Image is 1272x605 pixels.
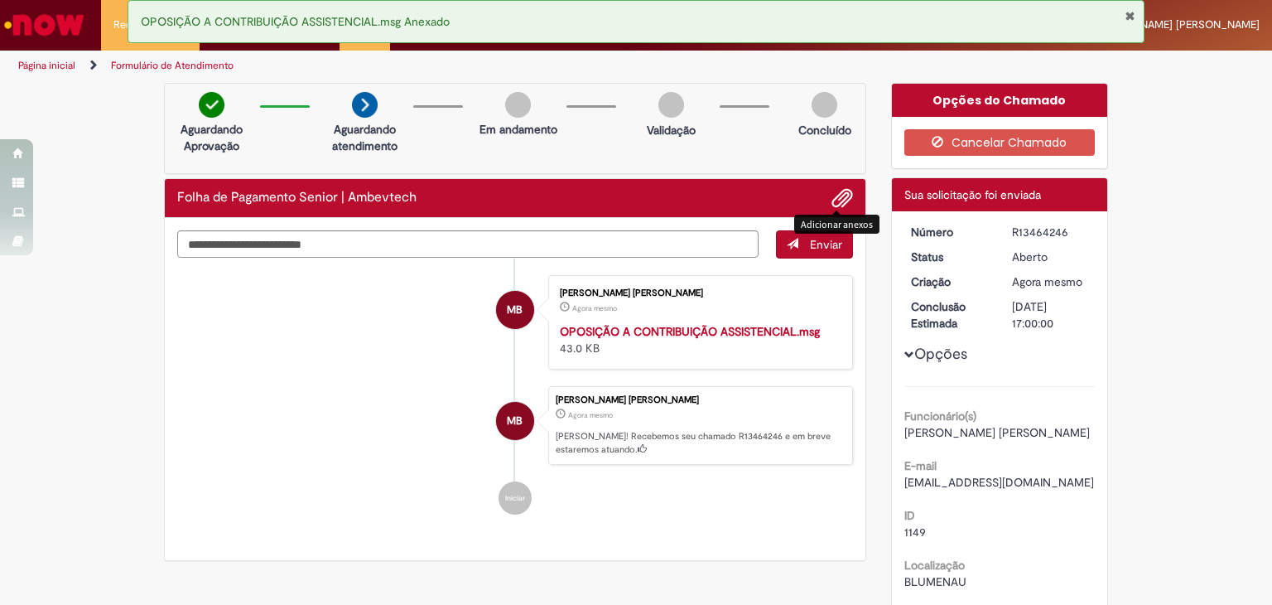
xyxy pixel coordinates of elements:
[556,395,844,405] div: [PERSON_NAME] [PERSON_NAME]
[572,303,617,313] span: Agora mesmo
[810,237,842,252] span: Enviar
[904,187,1041,202] span: Sua solicitação foi enviada
[18,59,75,72] a: Página inicial
[141,14,450,29] span: OPOSIÇÃO A CONTRIBUIÇÃO ASSISTENCIAL.msg Anexado
[325,121,405,154] p: Aguardando atendimento
[507,290,523,330] span: MB
[831,187,853,209] button: Adicionar anexos
[177,230,759,259] textarea: Digite sua mensagem aqui...
[904,574,966,589] span: BLUMENAU
[892,84,1108,117] div: Opções do Chamado
[899,298,1000,332] dt: Conclusão Estimada
[904,129,1096,156] button: Cancelar Chamado
[572,303,617,313] time: 29/08/2025 21:59:16
[507,401,523,441] span: MB
[177,259,853,532] ul: Histórico de tíquete
[1012,273,1089,290] div: 29/08/2025 21:58:43
[904,458,937,473] b: E-mail
[798,122,851,138] p: Concluído
[1012,224,1089,240] div: R13464246
[1012,274,1082,289] time: 29/08/2025 21:58:43
[658,92,684,118] img: img-circle-grey.png
[568,410,613,420] time: 29/08/2025 21:58:43
[505,92,531,118] img: img-circle-grey.png
[568,410,613,420] span: Agora mesmo
[904,409,976,423] b: Funcionário(s)
[496,402,534,440] div: Matheus Roberto Baumgarten
[352,92,378,118] img: arrow-next.png
[556,430,844,456] p: [PERSON_NAME]! Recebemos seu chamado R13464246 e em breve estaremos atuando.
[496,291,534,329] div: Matheus Roberto Baumgarten
[560,323,836,356] div: 43.0 KB
[113,17,171,33] span: Requisições
[171,121,252,154] p: Aguardando Aprovação
[812,92,837,118] img: img-circle-grey.png
[899,224,1000,240] dt: Número
[904,508,915,523] b: ID
[904,425,1090,440] span: [PERSON_NAME] [PERSON_NAME]
[904,525,926,540] span: 1149
[647,122,696,138] p: Validação
[1125,9,1135,22] button: Fechar Notificação
[199,92,224,118] img: check-circle-green.png
[794,215,879,234] div: Adicionar anexos
[12,51,836,81] ul: Trilhas de página
[1012,249,1089,265] div: Aberto
[904,558,965,573] b: Localização
[177,191,417,206] h2: Folha de Pagamento Senior | Ambevtech Histórico de tíquete
[1012,298,1089,332] div: [DATE] 17:00:00
[1089,17,1260,31] span: [PERSON_NAME] [PERSON_NAME]
[111,59,234,72] a: Formulário de Atendimento
[177,386,853,466] li: Matheus Roberto Baumgarten
[560,324,820,339] a: OPOSIÇÃO A CONTRIBUIÇÃO ASSISTENCIAL.msg
[899,273,1000,290] dt: Criação
[904,475,1094,490] span: [EMAIL_ADDRESS][DOMAIN_NAME]
[776,230,853,259] button: Enviar
[560,288,836,298] div: [PERSON_NAME] [PERSON_NAME]
[899,249,1000,265] dt: Status
[2,8,87,41] img: ServiceNow
[479,121,557,138] p: Em andamento
[1012,274,1082,289] span: Agora mesmo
